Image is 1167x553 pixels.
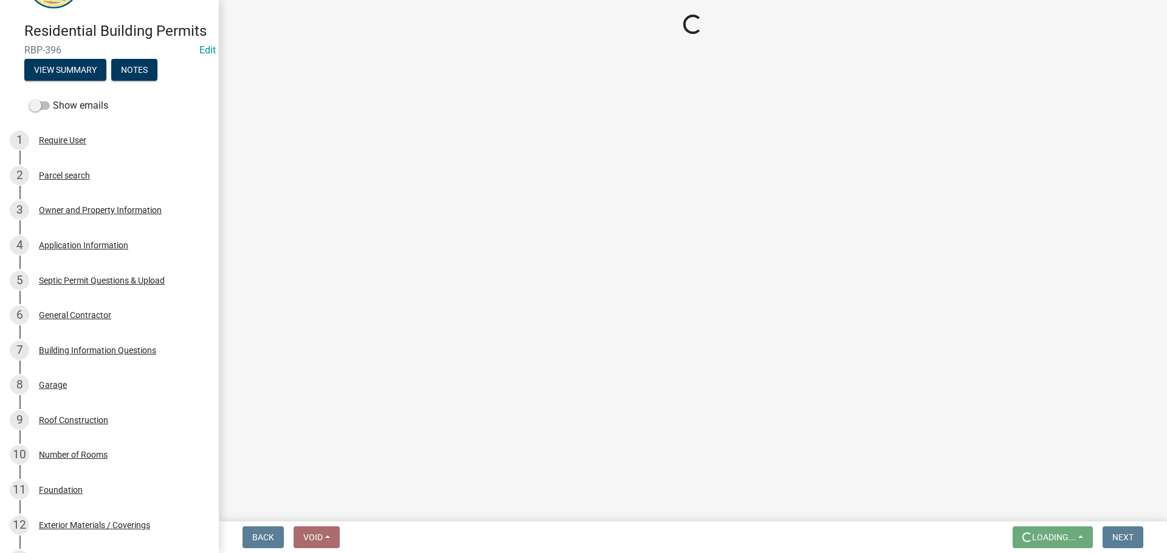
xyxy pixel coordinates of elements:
[1032,532,1076,542] span: Loading...
[39,416,108,424] div: Roof Construction
[10,131,29,150] div: 1
[10,305,29,325] div: 6
[10,200,29,220] div: 3
[39,521,150,529] div: Exterior Materials / Coverings
[24,44,194,56] span: RBP-396
[39,206,162,214] div: Owner and Property Information
[39,486,83,494] div: Foundation
[1112,532,1134,542] span: Next
[24,22,209,40] h4: Residential Building Permits
[10,271,29,290] div: 5
[39,241,128,249] div: Application Information
[39,136,86,144] div: Require User
[10,341,29,360] div: 7
[39,381,67,389] div: Garage
[10,445,29,464] div: 10
[24,59,106,81] button: View Summary
[39,171,90,180] div: Parcel search
[39,276,165,285] div: Septic Permit Questions & Upload
[10,515,29,535] div: 12
[10,410,29,430] div: 9
[10,480,29,500] div: 11
[303,532,323,542] span: Void
[199,44,216,56] a: Edit
[199,44,216,56] wm-modal-confirm: Edit Application Number
[10,236,29,255] div: 4
[39,346,156,355] div: Building Information Questions
[10,166,29,185] div: 2
[243,526,284,548] button: Back
[252,532,274,542] span: Back
[111,59,157,81] button: Notes
[294,526,340,548] button: Void
[39,311,111,319] div: General Contractor
[1103,526,1143,548] button: Next
[39,450,108,459] div: Number of Rooms
[1013,526,1093,548] button: Loading...
[24,66,106,76] wm-modal-confirm: Summary
[29,98,108,113] label: Show emails
[111,66,157,76] wm-modal-confirm: Notes
[10,375,29,395] div: 8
